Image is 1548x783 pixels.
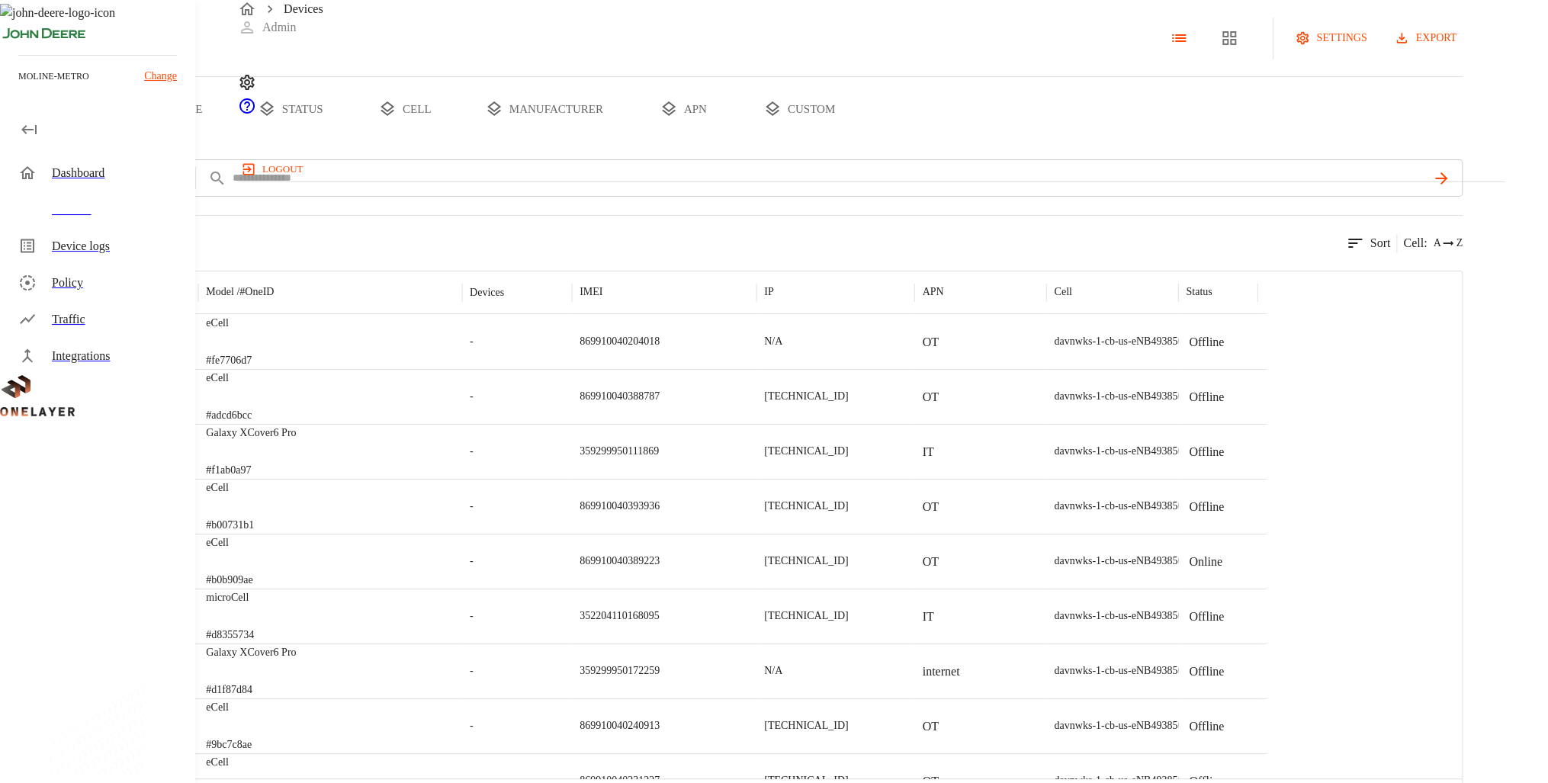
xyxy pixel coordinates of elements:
p: #d8355734 [206,627,254,643]
p: [TECHNICAL_ID] [764,389,848,404]
p: Cell : [1403,234,1427,252]
p: Sort [1370,234,1391,252]
p: Offline [1189,333,1224,351]
p: Offline [1189,608,1224,626]
span: - [470,499,474,514]
p: #d1f87d84 [206,682,296,698]
p: Model / [206,284,274,300]
span: - [470,718,474,733]
p: OT [922,717,938,736]
p: Offline [1189,388,1224,406]
span: davnwks-1-cb-us-eNB493850 [1054,665,1183,676]
p: Offline [1189,498,1224,516]
span: - [470,608,474,624]
p: N/A [764,334,782,349]
p: #fe7706d7 [206,353,252,368]
p: #adcd6bcc [206,408,252,423]
p: 359299950172259 [580,663,660,679]
p: eCell [206,535,252,550]
span: - [470,334,474,349]
span: - [470,663,474,679]
span: A [1433,236,1440,251]
p: APN [922,284,943,300]
div: Devices [470,287,504,299]
span: - [470,554,474,569]
button: logout [238,157,309,181]
span: davnwks-1-cb-us-eNB493850 [1054,500,1183,512]
p: OT [922,498,938,516]
p: OT [922,553,938,571]
p: 352204110168095 [580,608,659,624]
p: eCell [206,371,252,386]
p: [TECHNICAL_ID] [764,499,848,514]
p: [TECHNICAL_ID] [764,718,848,733]
p: Offline [1189,717,1224,736]
p: IT [922,608,933,626]
p: 359299950111869 [580,444,659,459]
p: eCell [206,316,252,331]
p: Galaxy XCover6 Pro [206,645,296,660]
p: [TECHNICAL_ID] [764,554,848,569]
p: 869910040204018 [580,334,660,349]
p: Status [1186,284,1212,300]
p: OT [922,333,938,351]
p: #f1ab0a97 [206,463,296,478]
span: Z [1456,236,1463,251]
p: eCell [206,755,250,770]
span: davnwks-1-cb-us-eNB493850 [1054,610,1183,621]
p: IT [922,443,933,461]
p: Admin [262,18,296,37]
p: [TECHNICAL_ID] [764,444,848,459]
span: Support Portal [238,104,256,117]
p: Galaxy XCover6 Pro [206,425,296,441]
span: - [470,444,474,459]
p: #b00731b1 [206,518,254,533]
p: IMEI [580,284,602,300]
span: davnwks-1-cb-us-eNB493850 [1054,555,1183,566]
p: 869910040389223 [580,554,660,569]
span: davnwks-1-cb-us-eNB493850 [1054,445,1183,457]
span: davnwks-1-cb-us-eNB493850 [1054,720,1183,731]
p: Cell [1054,284,1071,300]
p: 869910040240913 [580,718,660,733]
p: OT [922,388,938,406]
p: microCell [206,590,254,605]
p: eCell [206,700,252,715]
span: davnwks-1-cb-us-eNB493850 [1054,390,1183,402]
p: #b0b909ae [206,573,252,588]
p: #9bc7c8ae [206,737,252,753]
p: N/A [764,663,782,679]
p: internet [922,663,959,681]
p: Offline [1189,443,1224,461]
span: # OneID [239,286,274,297]
a: onelayer-support [238,104,256,117]
a: logout [238,157,1505,181]
p: IP [764,284,773,300]
span: - [470,389,474,404]
p: 869910040388787 [580,389,660,404]
span: davnwks-1-cb-us-eNB493850 [1054,335,1183,347]
p: 869910040393936 [580,499,660,514]
p: Offline [1189,663,1224,681]
p: Online [1189,553,1222,571]
p: [TECHNICAL_ID] [764,608,848,624]
p: eCell [206,480,254,496]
